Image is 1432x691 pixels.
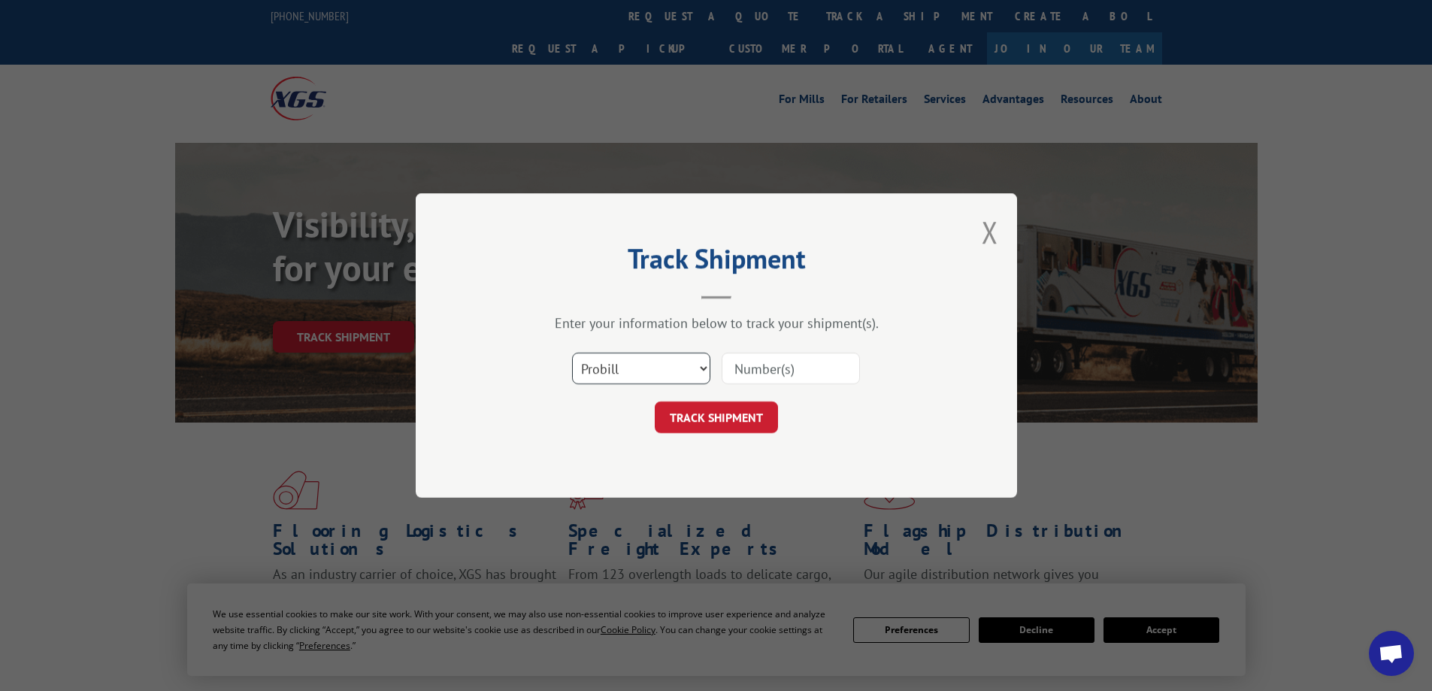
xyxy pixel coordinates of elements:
[982,212,998,252] button: Close modal
[491,314,942,332] div: Enter your information below to track your shipment(s).
[722,353,860,384] input: Number(s)
[1369,631,1414,676] div: Open chat
[491,248,942,277] h2: Track Shipment
[655,402,778,433] button: TRACK SHIPMENT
